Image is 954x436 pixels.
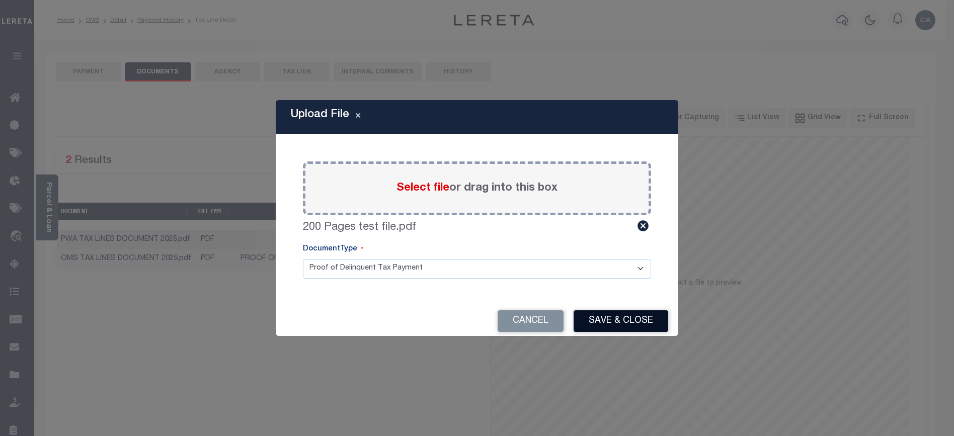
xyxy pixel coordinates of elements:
[498,310,564,332] button: Cancel
[303,244,363,255] label: DocumentType
[291,108,349,121] h5: Upload File
[349,111,367,123] button: Close
[574,310,668,332] button: Save & Close
[303,219,416,236] label: 200 Pages test file.pdf
[396,180,558,197] label: or drag into this box
[396,183,449,194] span: Select file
